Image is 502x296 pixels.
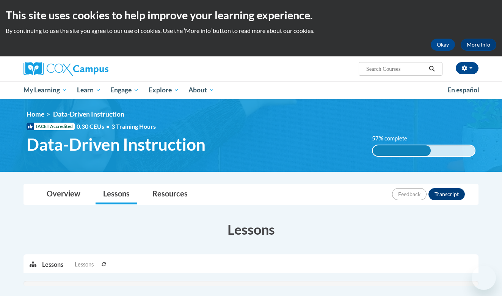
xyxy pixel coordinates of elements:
a: En español [442,82,484,98]
p: Lessons [42,260,63,269]
div: 57% complete [373,145,431,156]
a: Home [27,110,44,118]
img: Cox Campus [24,62,108,76]
span: Engage [110,86,139,95]
a: Overview [39,184,88,204]
button: Feedback [392,188,427,200]
a: Cox Campus [24,62,168,76]
iframe: Button to launch messaging window [472,266,496,290]
span: • [106,123,110,130]
span: My Learning [24,86,67,95]
a: More Info [461,39,496,51]
button: Transcript [428,188,465,200]
label: 57% complete [372,134,416,143]
a: Resources [145,184,195,204]
a: My Learning [19,81,72,99]
input: Search Courses [366,64,426,73]
h3: Lessons [24,220,478,239]
span: IACET Accredited [27,123,75,130]
span: En español [447,86,479,94]
a: Learn [72,81,106,99]
a: About [184,81,220,99]
a: Engage [105,81,144,99]
a: Lessons [96,184,137,204]
span: Lessons [75,260,94,269]
span: Learn [77,86,101,95]
span: Data-Driven Instruction [53,110,124,118]
button: Search [426,64,438,73]
button: Okay [431,39,455,51]
span: 3 Training Hours [111,123,156,130]
span: 0.30 CEUs [77,122,111,131]
button: Account Settings [456,62,478,74]
span: Explore [149,86,179,95]
span: About [188,86,214,95]
div: Main menu [12,81,490,99]
p: By continuing to use the site you agree to our use of cookies. Use the ‘More info’ button to read... [6,26,496,35]
span: Data-Driven Instruction [27,134,206,154]
a: Explore [144,81,184,99]
h2: This site uses cookies to help improve your learning experience. [6,8,496,23]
